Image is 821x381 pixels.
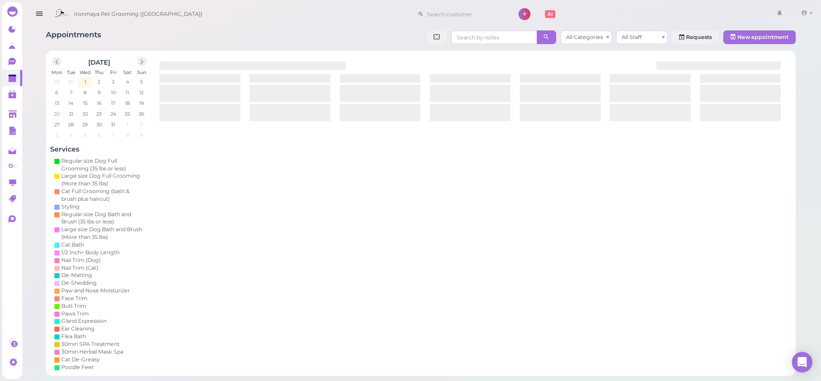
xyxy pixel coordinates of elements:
[61,302,86,310] div: Butt Trim
[737,34,788,40] span: New appointment
[61,172,144,188] div: Large size Dog Full Grooming (More than 35 lbs)
[672,30,719,44] a: Requests
[111,99,117,107] span: 17
[124,110,131,118] span: 25
[69,131,74,139] span: 4
[61,241,84,249] div: Cat Bath
[792,352,812,372] div: Open Intercom Messenger
[61,249,120,256] div: 1/2 Inch+ Body Length
[97,78,102,86] span: 2
[124,99,131,107] span: 18
[61,356,100,363] div: Cat De-Greasy
[82,99,88,107] span: 15
[138,110,145,118] span: 26
[61,348,123,356] div: 30min Herbal Mask Spa
[424,7,507,21] input: Search customer
[97,89,102,96] span: 9
[61,226,144,241] div: Large size Dog Bath and Brush (More than 35 lbs)
[139,89,145,96] span: 12
[69,89,73,96] span: 7
[125,131,130,139] span: 8
[52,57,61,66] button: prev
[68,110,74,118] span: 21
[123,69,132,75] span: Sat
[84,78,87,86] span: 1
[61,264,98,272] div: Nail Trim (Cat)
[61,340,120,348] div: 30min SPA Treatment
[111,78,116,86] span: 3
[140,121,144,128] span: 2
[61,325,95,333] div: Ear Cleaning
[61,188,144,203] div: Cat Full Grooming (bath & brush plus haircut)
[110,89,117,96] span: 10
[61,295,87,302] div: Face Trim
[61,333,86,340] div: Flea Bath
[68,99,75,107] span: 14
[96,99,102,107] span: 16
[61,287,130,295] div: Paw and Nose Moisturizer
[138,99,145,107] span: 19
[74,2,202,26] span: Ironmaya Pet Grooming ([GEOGRAPHIC_DATA])
[54,121,60,128] span: 27
[95,69,104,75] span: Thu
[67,69,75,75] span: Tue
[82,121,89,128] span: 29
[54,78,61,86] span: 29
[61,211,144,226] div: Regular size Dog Bath and Brush (35 lbs or less)
[61,317,107,325] div: Gland Expression
[61,271,92,279] div: De-Matting
[61,363,94,371] div: Poodle Feet
[61,310,89,318] div: Paws Trim
[566,34,603,40] span: All Categories
[97,131,102,139] span: 6
[96,110,103,118] span: 23
[61,256,101,264] div: Nail Trim (Dog)
[61,279,97,287] div: De-Shedding
[451,30,537,44] input: Search by notes
[110,69,117,75] span: Fri
[125,89,130,96] span: 11
[138,57,147,66] button: next
[55,131,59,139] span: 3
[61,157,144,173] div: Regular size Dog Full Grooming (35 lbs or less)
[46,30,101,39] span: Appointments
[137,69,146,75] span: Sun
[68,78,75,86] span: 30
[50,145,149,153] h4: Services
[140,78,144,86] span: 5
[622,34,641,40] span: All Staff
[126,121,129,128] span: 1
[82,110,89,118] span: 22
[111,121,117,128] span: 31
[139,131,144,139] span: 9
[89,57,111,66] h2: [DATE]
[80,69,91,75] span: Wed
[68,121,75,128] span: 28
[110,110,117,118] span: 24
[83,131,87,139] span: 5
[55,89,60,96] span: 6
[54,99,60,107] span: 13
[723,30,796,44] button: New appointment
[83,89,88,96] span: 8
[61,203,80,211] div: Styling
[125,78,130,86] span: 4
[54,110,61,118] span: 20
[111,131,116,139] span: 7
[52,69,63,75] span: Mon
[96,121,103,128] span: 30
